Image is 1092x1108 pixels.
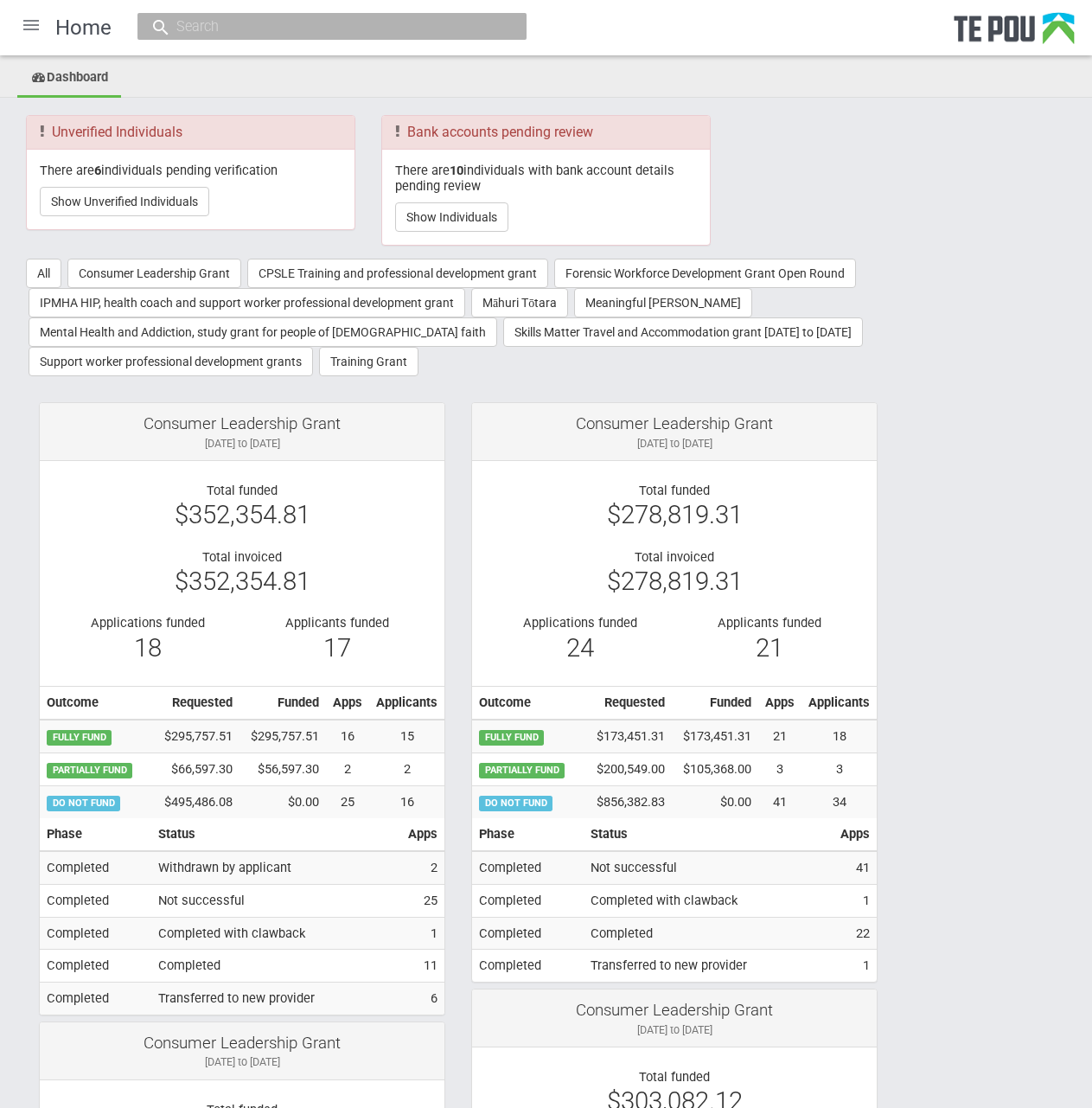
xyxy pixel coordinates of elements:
div: $278,819.31 [485,573,864,589]
div: Applicants funded [255,615,418,631]
span: FULLY FUND [479,730,544,746]
td: $856,382.83 [582,785,672,817]
td: Withdrawn by applicant [151,851,401,884]
div: $352,354.81 [53,573,431,589]
button: All [26,259,61,288]
div: Consumer Leadership Grant [53,1035,431,1051]
td: $495,486.08 [150,785,239,817]
td: 22 [833,917,877,950]
td: Completed [40,851,151,884]
b: 6 [94,163,101,178]
td: $295,757.51 [239,720,326,753]
div: Consumer Leadership Grant [53,416,431,432]
div: $278,819.31 [485,507,864,522]
div: Total invoiced [485,549,864,565]
td: 1 [833,884,877,917]
td: $56,597.30 [239,753,326,785]
td: 25 [326,785,369,817]
th: Apps [401,818,444,851]
td: Completed [40,917,151,950]
div: Applications funded [66,615,229,631]
td: Completed [40,950,151,983]
button: Show Individuals [395,202,508,232]
h3: Unverified Individuals [40,125,342,140]
td: Not successful [151,884,401,917]
div: [DATE] to [DATE] [53,436,431,452]
div: Applications funded [498,615,661,631]
div: [DATE] to [DATE] [485,436,864,452]
td: $173,451.31 [582,720,672,753]
span: DO NOT FUND [479,796,552,811]
button: Māhuri Tōtara [471,288,568,317]
span: PARTIALLY FUND [47,763,132,778]
div: Consumer Leadership Grant [485,1002,864,1018]
td: $173,451.31 [672,720,758,753]
td: $105,368.00 [672,753,758,785]
th: Applicants [369,686,444,719]
td: Completed [472,917,584,950]
button: CPSLE Training and professional development grant [247,259,548,288]
td: 16 [369,785,444,817]
th: Applicants [801,686,877,719]
td: $66,597.30 [150,753,239,785]
td: 2 [369,753,444,785]
h3: Bank accounts pending review [395,125,697,140]
div: 18 [66,640,229,656]
p: There are individuals with bank account details pending review [395,163,697,195]
td: 21 [758,720,801,753]
td: Completed [472,950,584,982]
td: 16 [326,720,369,753]
td: 2 [401,851,444,884]
td: 3 [758,753,801,785]
p: There are individuals pending verification [40,163,342,178]
th: Outcome [40,686,150,719]
th: Status [584,818,833,851]
button: Meaningful [PERSON_NAME] [574,288,752,317]
button: Consumer Leadership Grant [67,259,241,288]
td: 25 [401,884,444,917]
th: Apps [833,818,877,851]
div: $352,354.81 [53,507,431,522]
td: $0.00 [672,785,758,817]
th: Funded [239,686,326,719]
th: Funded [672,686,758,719]
td: Completed [151,950,401,983]
button: Mental Health and Addiction, study grant for people of [DEMOGRAPHIC_DATA] faith [29,317,497,347]
td: $0.00 [239,785,326,817]
th: Apps [326,686,369,719]
div: 24 [498,640,661,656]
div: Total funded [53,483,431,498]
button: Show Unverified Individuals [40,187,209,216]
td: 1 [401,917,444,950]
td: 2 [326,753,369,785]
span: DO NOT FUND [47,796,120,811]
td: 15 [369,720,444,753]
div: Applicants funded [687,615,851,631]
td: 18 [801,720,877,753]
td: Completed [472,884,584,917]
th: Status [151,818,401,851]
td: 1 [833,950,877,982]
span: PARTIALLY FUND [479,763,565,778]
button: Support worker professional development grants [29,347,313,376]
div: 17 [255,640,418,656]
th: Apps [758,686,801,719]
th: Phase [40,818,151,851]
div: [DATE] to [DATE] [485,1022,864,1038]
button: Skills Matter Travel and Accommodation grant [DATE] to [DATE] [503,317,863,347]
input: Search [171,17,476,35]
td: 11 [401,950,444,983]
div: 21 [687,640,851,656]
div: Consumer Leadership Grant [485,416,864,432]
td: Transferred to new provider [151,983,401,1015]
div: Total funded [485,1069,864,1085]
th: Phase [472,818,584,851]
a: Dashboard [17,60,121,98]
th: Requested [582,686,672,719]
th: Outcome [472,686,582,719]
td: 34 [801,785,877,817]
td: 41 [758,785,801,817]
button: Training Grant [319,347,418,376]
div: Total invoiced [53,549,431,565]
td: $200,549.00 [582,753,672,785]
